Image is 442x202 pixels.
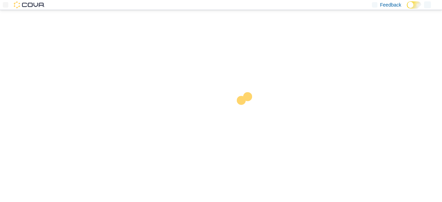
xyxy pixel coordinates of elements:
input: Dark Mode [407,1,421,9]
img: Cova [14,1,45,8]
span: Feedback [380,1,401,8]
img: cova-loader [221,87,273,139]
